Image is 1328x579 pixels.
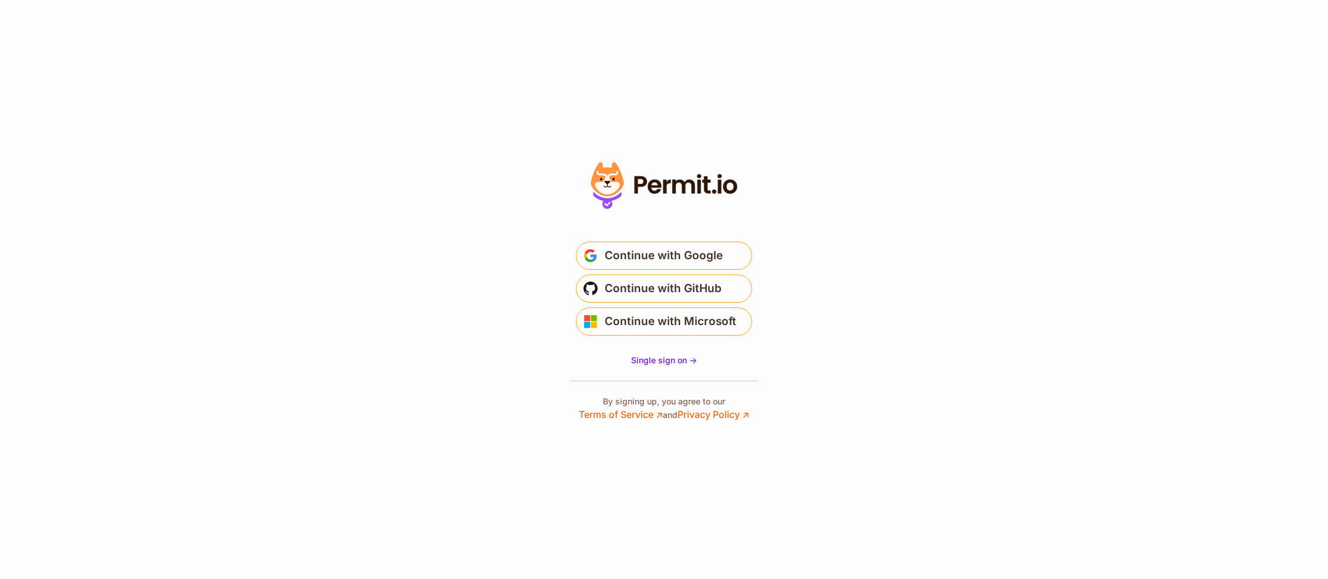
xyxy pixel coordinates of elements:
[576,307,752,336] button: Continue with Microsoft
[579,409,663,420] a: Terms of Service ↗
[605,312,736,331] span: Continue with Microsoft
[576,242,752,270] button: Continue with Google
[576,275,752,303] button: Continue with GitHub
[605,246,723,265] span: Continue with Google
[631,354,697,366] a: Single sign on ->
[631,355,697,365] span: Single sign on ->
[579,396,749,421] p: By signing up, you agree to our and
[605,279,722,298] span: Continue with GitHub
[678,409,749,420] a: Privacy Policy ↗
